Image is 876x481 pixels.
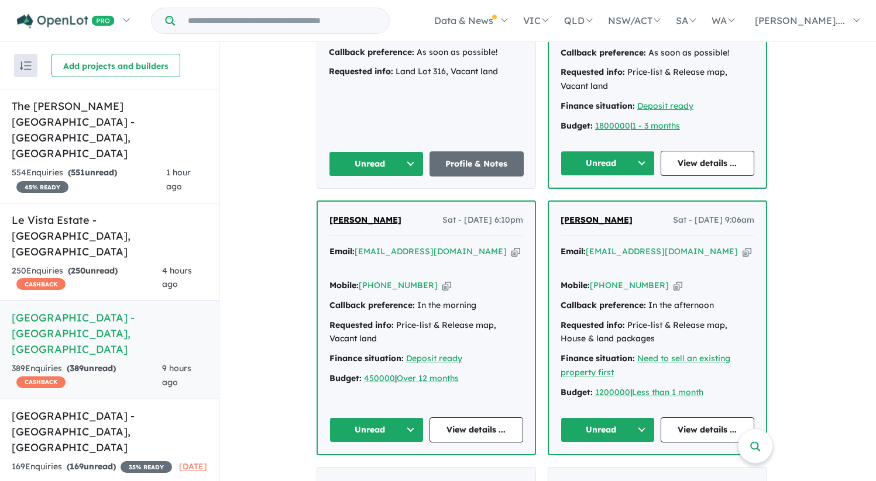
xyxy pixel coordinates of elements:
button: Copy [674,279,682,292]
strong: Callback preference: [329,300,415,310]
a: [PERSON_NAME] [561,213,633,227]
strong: Mobile: [561,280,590,290]
span: 389 [70,363,84,373]
button: Copy [743,245,751,258]
button: Add projects and builders [51,54,180,77]
span: [DATE] [179,461,207,472]
span: [PERSON_NAME].... [755,15,845,26]
a: [EMAIL_ADDRESS][DOMAIN_NAME] [355,246,507,257]
div: Price-list & Release map, Vacant land [561,65,754,94]
strong: Budget: [561,387,593,397]
div: 554 Enquir ies [12,166,166,194]
strong: Budget: [329,373,362,383]
span: Sat - [DATE] 6:10pm [442,213,523,227]
button: Unread [561,151,655,176]
strong: Email: [561,246,586,257]
div: Land Lot 316, Vacant land [329,65,524,79]
div: Price-list & Release map, House & land packages [561,319,754,347]
span: 1 hour ago [166,167,191,192]
strong: Requested info: [329,66,393,77]
h5: The [PERSON_NAME][GEOGRAPHIC_DATA] - [GEOGRAPHIC_DATA] , [GEOGRAPHIC_DATA] [12,98,207,161]
div: | [561,386,754,400]
div: Price-list & Release map, Vacant land [329,319,523,347]
strong: Finance situation: [561,353,635,364]
a: 1800000 [595,120,630,131]
strong: Finance situation: [561,101,635,111]
a: [PERSON_NAME] [329,213,401,227]
button: Copy [511,245,520,258]
h5: [GEOGRAPHIC_DATA] - [GEOGRAPHIC_DATA] , [GEOGRAPHIC_DATA] [12,310,207,357]
span: 551 [71,167,85,178]
strong: Finance situation: [329,353,404,364]
strong: Callback preference: [561,300,646,310]
a: Deposit ready [406,353,462,364]
span: 9 hours ago [162,363,191,387]
div: | [561,119,754,133]
strong: Callback preference: [329,47,414,57]
input: Try estate name, suburb, builder or developer [177,8,387,33]
strong: ( unread) [68,265,118,276]
a: Profile & Notes [430,151,524,177]
a: 450000 [364,373,395,383]
span: 4 hours ago [162,265,192,290]
strong: Requested info: [561,67,625,77]
strong: ( unread) [67,461,116,472]
a: 1 - 3 months [632,120,680,131]
a: [EMAIL_ADDRESS][DOMAIN_NAME] [586,246,738,257]
span: Sat - [DATE] 9:06am [673,213,754,227]
a: [PHONE_NUMBER] [359,280,438,290]
a: Need to sell an existing property first [561,353,730,378]
a: Less than 1 month [632,387,703,397]
span: [PERSON_NAME] [561,214,633,225]
div: 169 Enquir ies [12,460,172,474]
strong: Callback preference: [561,47,646,58]
h5: [GEOGRAPHIC_DATA] - [GEOGRAPHIC_DATA] , [GEOGRAPHIC_DATA] [12,408,207,455]
h5: Le Vista Estate - [GEOGRAPHIC_DATA] , [GEOGRAPHIC_DATA] [12,212,207,259]
a: 1200000 [595,387,630,397]
span: 169 [70,461,84,472]
div: 250 Enquir ies [12,264,162,292]
strong: Mobile: [329,280,359,290]
strong: Email: [329,246,355,257]
a: [PHONE_NUMBER] [590,280,669,290]
span: 45 % READY [16,181,68,193]
button: Copy [442,279,451,292]
strong: Requested info: [561,320,625,330]
div: As soon as possible! [561,46,754,60]
a: View details ... [430,417,524,442]
div: In the morning [329,299,523,313]
strong: Budget: [561,120,593,131]
strong: Requested info: [329,320,394,330]
a: Deposit ready [637,101,693,111]
span: CASHBACK [16,376,66,388]
img: sort.svg [20,61,32,70]
a: View details ... [661,417,755,442]
div: As soon as possible! [329,46,524,60]
strong: ( unread) [68,167,117,178]
div: In the afternoon [561,299,754,313]
button: Unread [329,151,424,177]
img: Openlot PRO Logo White [17,14,115,29]
a: Over 12 months [397,373,459,383]
span: [PERSON_NAME] [329,214,401,225]
a: View details ... [661,151,755,176]
span: CASHBACK [16,278,66,290]
span: 250 [71,265,85,276]
div: 389 Enquir ies [12,362,162,390]
span: 35 % READY [121,461,172,473]
div: | [329,372,523,386]
button: Unread [561,417,655,442]
button: Unread [329,417,424,442]
strong: ( unread) [67,363,116,373]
